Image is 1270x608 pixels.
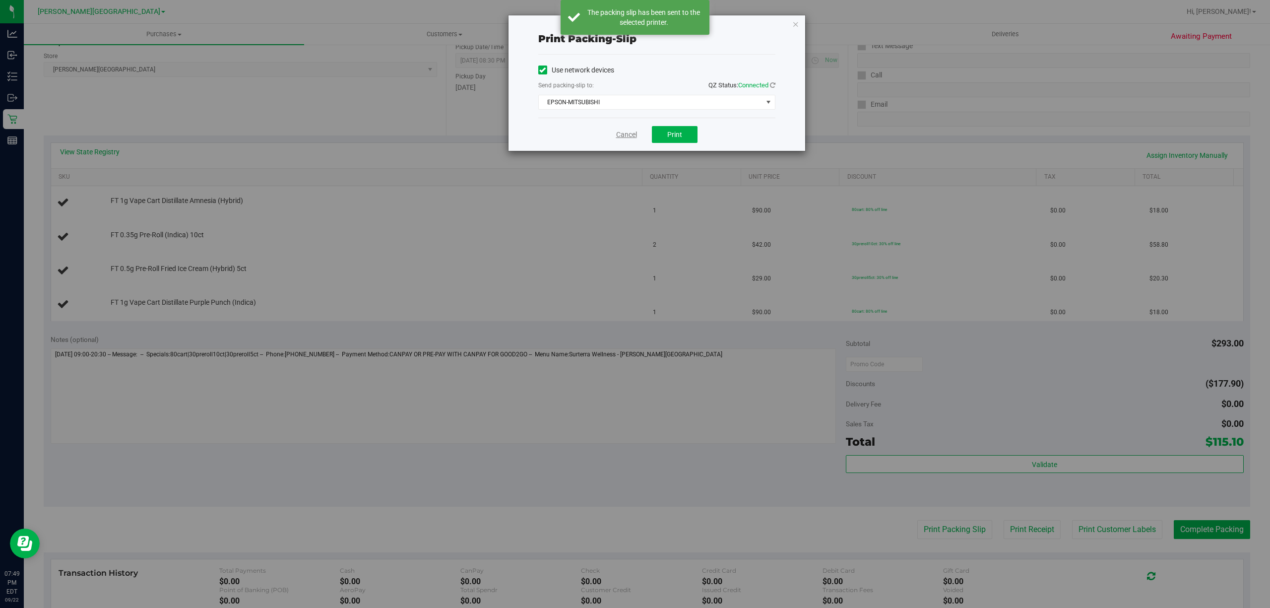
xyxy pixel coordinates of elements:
span: Print packing-slip [538,33,636,45]
button: Print [652,126,698,143]
label: Use network devices [538,65,614,75]
label: Send packing-slip to: [538,81,594,90]
iframe: Resource center [10,529,40,558]
span: select [762,95,774,109]
span: EPSON-MITSUBISHI [539,95,762,109]
div: The packing slip has been sent to the selected printer. [585,7,702,27]
span: QZ Status: [708,81,775,89]
span: Print [667,131,682,138]
span: Connected [738,81,768,89]
a: Cancel [616,130,637,140]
